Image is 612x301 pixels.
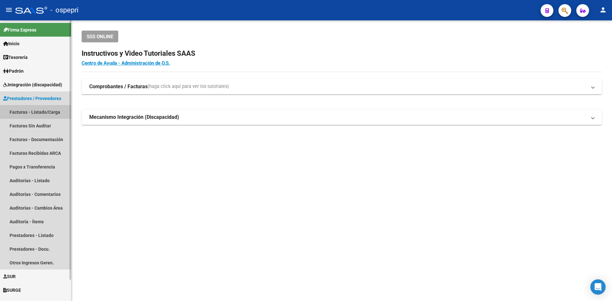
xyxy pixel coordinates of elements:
strong: Mecanismo Integración (Discapacidad) [89,114,179,121]
div: Open Intercom Messenger [590,279,606,295]
span: - ospepri [50,3,78,17]
mat-icon: menu [5,6,13,14]
mat-expansion-panel-header: Comprobantes / Facturas(haga click aquí para ver los tutoriales) [82,79,602,94]
a: Centro de Ayuda - Administración de O.S. [82,60,170,66]
mat-expansion-panel-header: Mecanismo Integración (Discapacidad) [82,110,602,125]
span: Integración (discapacidad) [3,81,62,88]
h2: Instructivos y Video Tutoriales SAAS [82,47,602,60]
span: SURGE [3,287,21,294]
span: SUR [3,273,16,280]
button: SSS ONLINE [82,31,118,42]
span: Firma Express [3,26,36,33]
span: Tesorería [3,54,28,61]
strong: Comprobantes / Facturas [89,83,148,90]
span: Inicio [3,40,19,47]
span: Prestadores / Proveedores [3,95,61,102]
span: SSS ONLINE [87,34,113,39]
span: Padrón [3,68,24,75]
mat-icon: person [599,6,607,14]
span: (haga click aquí para ver los tutoriales) [148,83,229,90]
